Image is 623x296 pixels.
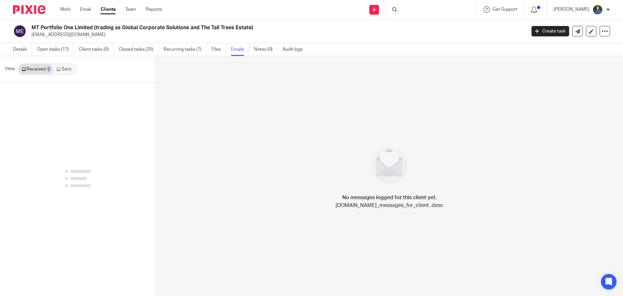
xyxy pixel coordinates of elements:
[493,7,518,12] span: Get Support
[31,24,424,31] h2: MT Portfolio One Limited (trading as Global Corporate Solutions and The Tall Trees Estate)
[336,201,443,209] p: [DOMAIN_NAME]_messages_for_client .desc
[80,6,91,13] a: Email
[592,5,603,15] img: xxZt8RRI.jpeg
[53,64,76,74] a: Sent
[212,43,226,56] a: Files
[125,6,136,13] a: Team
[342,194,437,201] h4: No messages logged for this client yet.
[13,43,32,56] a: Details
[5,66,15,72] span: View
[554,6,589,13] p: [PERSON_NAME]
[283,43,308,56] a: Audit logs
[164,43,207,56] a: Recurring tasks (7)
[47,67,50,71] div: 0
[367,143,412,188] img: image
[231,43,249,56] a: Emails
[79,43,114,56] a: Client tasks (0)
[60,6,70,13] a: Work
[13,5,45,14] img: Pixie
[37,43,74,56] a: Open tasks (17)
[531,26,569,36] a: Create task
[13,24,27,38] img: svg%3E
[254,43,278,56] a: Notes (0)
[18,64,53,74] a: Received0
[146,6,162,13] a: Reports
[119,43,159,56] a: Closed tasks (35)
[101,6,116,13] a: Clients
[31,32,522,38] p: [EMAIL_ADDRESS][DOMAIN_NAME]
